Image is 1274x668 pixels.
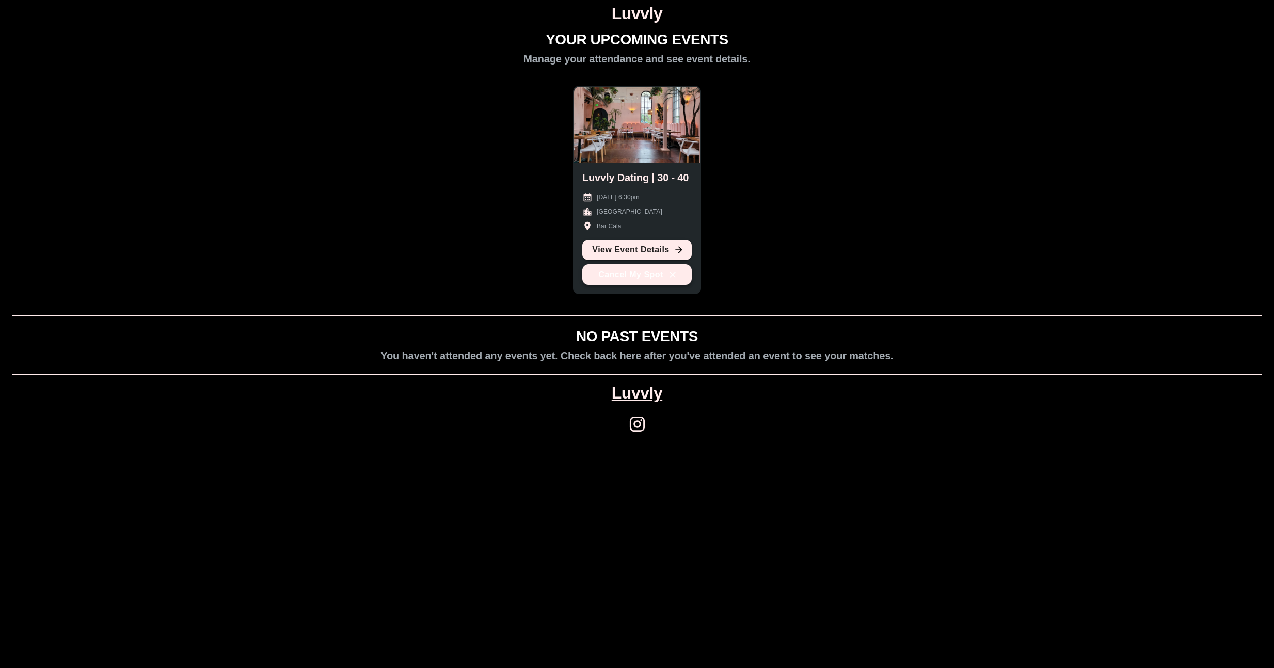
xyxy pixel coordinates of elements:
[597,221,622,231] p: Bar Cala
[380,349,893,362] h2: You haven't attended any events yet. Check back here after you've attended an event to see your m...
[612,384,662,403] a: Luvvly
[4,4,1270,23] h1: Luvvly
[597,193,640,202] p: [DATE] 6:30pm
[582,264,692,285] button: Cancel My Spot
[576,328,698,345] h1: NO PAST EVENTS
[582,240,692,260] a: View Event Details
[597,207,662,216] p: [GEOGRAPHIC_DATA]
[523,53,750,65] h2: Manage your attendance and see event details.
[546,31,728,49] h1: YOUR UPCOMING EVENTS
[582,171,689,184] h2: Luvvly Dating | 30 - 40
